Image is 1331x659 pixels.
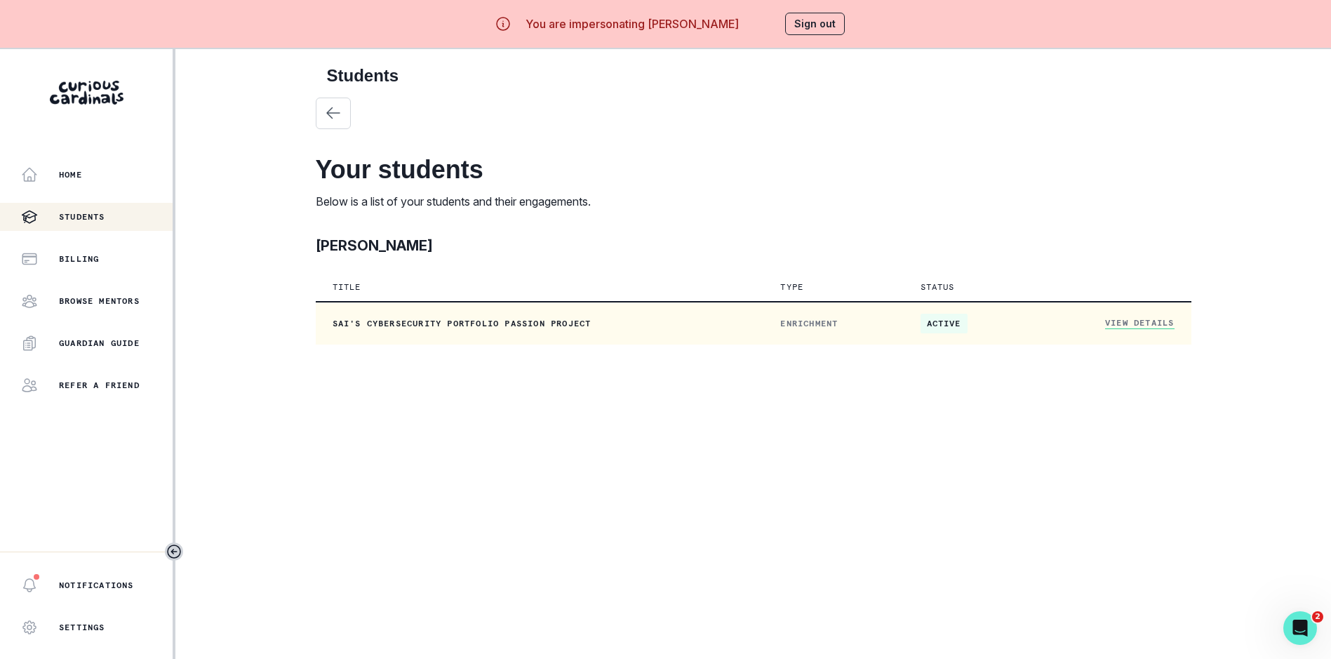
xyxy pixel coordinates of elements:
[1105,317,1174,329] a: View Details
[59,211,105,222] p: Students
[1312,611,1323,623] span: 2
[333,318,747,329] p: Sai's Cybersecurity Portfolio Passion Project
[59,295,140,307] p: Browse Mentors
[59,580,134,591] p: Notifications
[1283,611,1317,645] iframe: Intercom live chat
[327,66,1180,86] h2: Students
[526,15,739,32] p: You are impersonating [PERSON_NAME]
[59,169,82,180] p: Home
[333,281,361,293] p: Title
[921,314,968,333] span: active
[316,235,433,256] p: [PERSON_NAME]
[59,253,99,265] p: Billing
[165,542,183,561] button: Toggle sidebar
[59,622,105,633] p: Settings
[316,154,1191,185] h2: Your students
[316,193,1191,210] p: Below is a list of your students and their engagements.
[50,81,123,105] img: Curious Cardinals Logo
[59,338,140,349] p: Guardian Guide
[59,380,140,391] p: Refer a friend
[921,281,955,293] p: Status
[780,281,803,293] p: Type
[780,318,886,329] p: ENRICHMENT
[785,13,845,35] button: Sign out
